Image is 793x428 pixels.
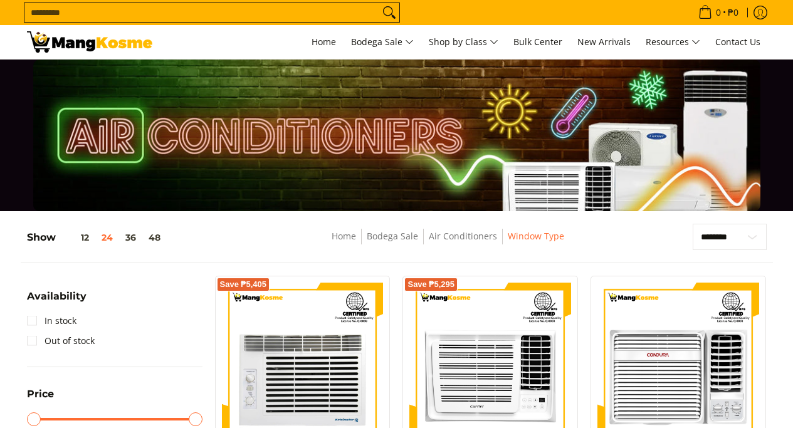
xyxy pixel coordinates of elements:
[646,34,700,50] span: Resources
[726,8,740,17] span: ₱0
[27,231,167,244] h5: Show
[513,36,562,48] span: Bulk Center
[27,291,87,311] summary: Open
[312,36,336,48] span: Home
[305,25,342,59] a: Home
[345,25,420,59] a: Bodega Sale
[571,25,637,59] a: New Arrivals
[27,291,87,301] span: Availability
[367,230,418,242] a: Bodega Sale
[695,6,742,19] span: •
[119,232,142,243] button: 36
[429,34,498,50] span: Shop by Class
[220,281,267,288] span: Save ₱5,405
[577,36,631,48] span: New Arrivals
[27,331,95,351] a: Out of stock
[715,36,760,48] span: Contact Us
[351,34,414,50] span: Bodega Sale
[508,229,564,244] span: Window Type
[27,311,76,331] a: In stock
[423,25,505,59] a: Shop by Class
[407,281,454,288] span: Save ₱5,295
[639,25,706,59] a: Resources
[95,232,119,243] button: 24
[507,25,569,59] a: Bulk Center
[142,232,167,243] button: 48
[429,230,497,242] a: Air Conditioners
[379,3,399,22] button: Search
[27,389,54,409] summary: Open
[27,389,54,399] span: Price
[709,25,767,59] a: Contact Us
[27,31,152,53] img: Bodega Sale Aircon l Mang Kosme: Home Appliances Warehouse Sale Window Type
[714,8,723,17] span: 0
[332,230,356,242] a: Home
[246,229,650,257] nav: Breadcrumbs
[56,232,95,243] button: 12
[165,25,767,59] nav: Main Menu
